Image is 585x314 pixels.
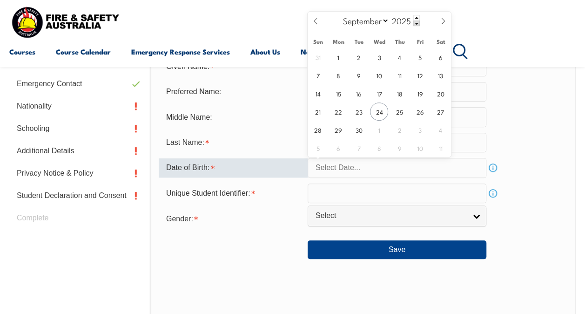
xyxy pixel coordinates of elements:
span: October 7, 2025 [350,139,368,157]
a: Emergency Response Services [131,41,230,63]
span: October 10, 2025 [411,139,429,157]
div: Preferred Name: [159,83,308,101]
span: September 9, 2025 [350,66,368,84]
span: September 15, 2025 [329,84,347,102]
span: Fri [410,39,430,45]
span: September 18, 2025 [390,84,409,102]
span: October 2, 2025 [390,121,409,139]
span: September 28, 2025 [309,121,327,139]
a: About Us [250,41,280,63]
a: Additional Details [9,140,145,162]
span: October 1, 2025 [370,121,388,139]
span: September 2, 2025 [350,48,368,66]
span: Thu [390,39,410,45]
span: September 29, 2025 [329,121,347,139]
a: Info [486,187,499,200]
span: Wed [369,39,390,45]
span: August 31, 2025 [309,48,327,66]
a: Info [486,161,499,174]
span: Sat [430,39,451,45]
span: September 16, 2025 [350,84,368,102]
span: October 4, 2025 [431,121,450,139]
span: September 7, 2025 [309,66,327,84]
a: Emergency Contact [9,73,145,95]
a: Nationality [9,95,145,117]
span: Tue [349,39,369,45]
span: October 8, 2025 [370,139,388,157]
div: Last Name is required. [159,134,308,151]
span: September 14, 2025 [309,84,327,102]
a: Privacy Notice & Policy [9,162,145,184]
span: September 8, 2025 [329,66,347,84]
div: Gender is required. [159,209,308,227]
span: September 20, 2025 [431,84,450,102]
div: Unique Student Identifier is required. [159,184,308,202]
input: Year [389,15,420,26]
span: September 3, 2025 [370,48,388,66]
span: October 5, 2025 [309,139,327,157]
span: September 17, 2025 [370,84,388,102]
span: September 30, 2025 [350,121,368,139]
span: September 19, 2025 [411,84,429,102]
span: Gender: [166,215,193,223]
input: 10 Characters no 1, 0, O or I [308,184,486,203]
span: October 3, 2025 [411,121,429,139]
span: September 27, 2025 [431,102,450,121]
button: Save [308,240,486,259]
a: Course Calendar [56,41,111,63]
span: October 6, 2025 [329,139,347,157]
span: September 10, 2025 [370,66,388,84]
div: Date of Birth is required. [159,158,308,177]
span: September 11, 2025 [390,66,409,84]
span: September 26, 2025 [411,102,429,121]
a: Student Declaration and Consent [9,184,145,207]
span: September 4, 2025 [390,48,409,66]
a: News [301,41,319,63]
span: September 21, 2025 [309,102,327,121]
a: Courses [9,41,35,63]
input: Select Date... [308,158,486,177]
span: Sun [308,39,328,45]
span: September 23, 2025 [350,102,368,121]
a: Schooling [9,117,145,140]
span: September 1, 2025 [329,48,347,66]
span: September 24, 2025 [370,102,388,121]
span: October 9, 2025 [390,139,409,157]
span: September 5, 2025 [411,48,429,66]
span: September 13, 2025 [431,66,450,84]
select: Month [339,14,390,27]
span: September 22, 2025 [329,102,347,121]
span: Select [316,211,466,221]
span: September 12, 2025 [411,66,429,84]
div: Middle Name: [159,108,308,126]
span: Mon [328,39,349,45]
span: September 25, 2025 [390,102,409,121]
span: October 11, 2025 [431,139,450,157]
span: September 6, 2025 [431,48,450,66]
